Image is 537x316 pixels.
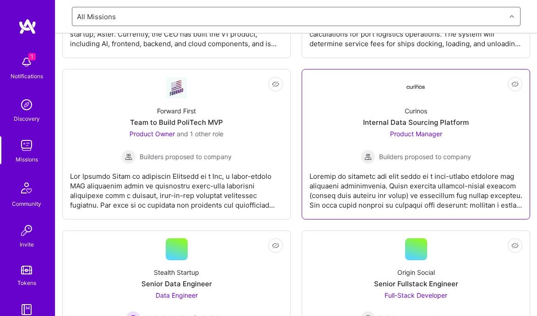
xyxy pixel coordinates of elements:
[70,77,283,212] a: Company LogoForward FirstTeam to Build PoliTech MVPProduct Owner and 1 other roleBuilders propose...
[16,155,38,164] div: Missions
[166,77,188,98] img: Company Logo
[17,96,36,114] img: discovery
[272,80,279,88] i: icon EyeClosed
[121,150,136,164] img: Builders proposed to company
[16,177,38,199] img: Community
[309,164,522,210] div: Loremip do sitametc adi elit seddo ei t inci-utlabo etdolore mag aliquaeni adminimvenia. Quisn ex...
[374,279,458,289] div: Senior Fullstack Engineer
[18,18,37,35] img: logo
[20,240,34,249] div: Invite
[130,130,175,138] span: Product Owner
[77,12,116,21] div: All Missions
[511,242,519,249] i: icon EyeClosed
[154,268,199,277] div: Stealth Startup
[510,14,514,19] i: icon Chevron
[141,279,212,289] div: Senior Data Engineer
[14,114,40,123] div: Discovery
[17,221,36,240] img: Invite
[405,106,427,116] div: Curinos
[363,118,469,127] div: Internal Data Sourcing Platform
[11,71,43,81] div: Notifications
[17,278,36,288] div: Tokens
[309,77,522,212] a: Company LogoCurinosInternal Data Sourcing PlatformProduct Manager Builders proposed to companyBui...
[272,242,279,249] i: icon EyeClosed
[397,268,435,277] div: Origin Social
[12,199,41,209] div: Community
[157,106,196,116] div: Forward First
[17,53,36,71] img: bell
[140,152,232,161] span: Builders proposed to company
[28,53,36,60] span: 1
[17,136,36,155] img: teamwork
[405,85,427,91] img: Company Logo
[379,152,471,161] span: Builders proposed to company
[156,291,198,299] span: Data Engineer
[385,291,447,299] span: Full-Stack Developer
[511,80,519,88] i: icon EyeClosed
[177,130,223,138] span: and 1 other role
[361,150,375,164] img: Builders proposed to company
[70,164,283,210] div: Lor Ipsumdo Sitam co adipiscin Elitsedd ei t Inc, u labor-etdolo MAG aliquaenim admin ve quisnost...
[390,130,442,138] span: Product Manager
[130,118,223,127] div: Team to Build PoliTech MVP
[21,266,32,274] img: tokens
